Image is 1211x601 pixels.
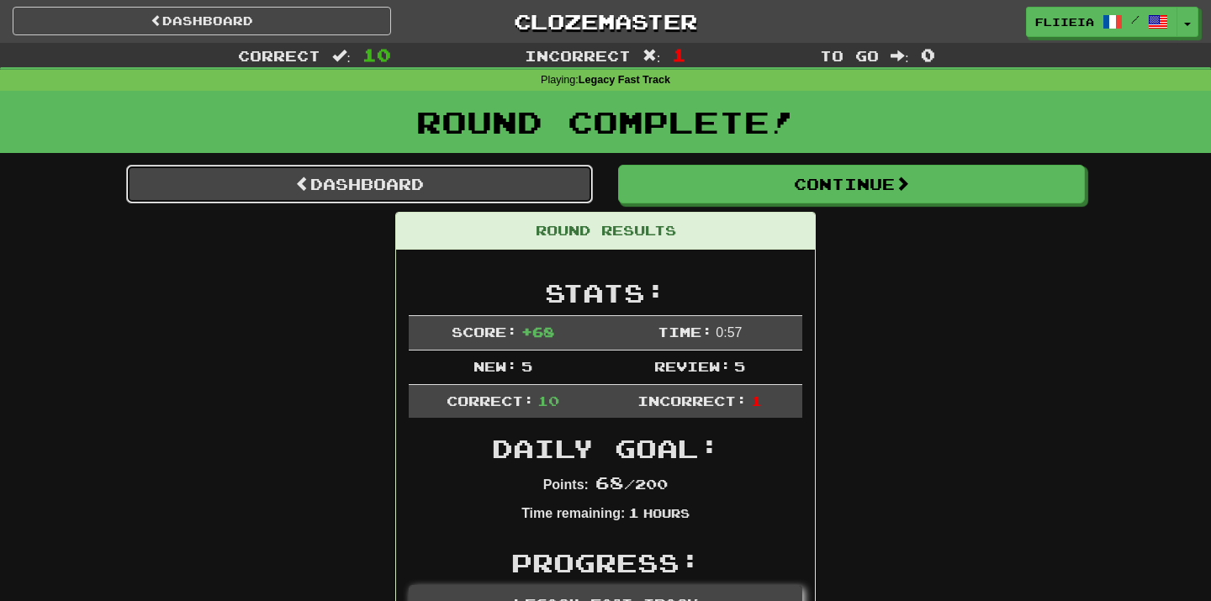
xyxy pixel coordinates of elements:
[716,325,742,340] span: 0 : 57
[126,165,593,203] a: Dashboard
[654,358,731,374] span: Review:
[332,49,351,63] span: :
[396,213,815,250] div: Round Results
[658,324,712,340] span: Time:
[891,49,909,63] span: :
[672,45,686,65] span: 1
[537,393,559,409] span: 10
[409,435,802,462] h2: Daily Goal:
[473,358,517,374] span: New:
[409,549,802,577] h2: Progress:
[362,45,391,65] span: 10
[521,324,554,340] span: + 68
[416,7,795,36] a: Clozemaster
[543,477,589,492] strong: Points:
[734,358,745,374] span: 5
[238,47,320,64] span: Correct
[525,47,631,64] span: Incorrect
[521,358,532,374] span: 5
[579,74,670,86] strong: Legacy Fast Track
[1035,14,1094,29] span: fliieia
[751,393,762,409] span: 1
[409,279,802,307] h2: Stats:
[643,506,690,520] small: Hours
[643,49,661,63] span: :
[521,506,625,520] strong: Time remaining:
[1131,13,1140,25] span: /
[595,472,624,493] span: 68
[921,45,935,65] span: 0
[1026,7,1177,37] a: fliieia /
[6,105,1205,139] h1: Round Complete!
[447,393,534,409] span: Correct:
[637,393,747,409] span: Incorrect:
[820,47,879,64] span: To go
[628,504,639,520] span: 1
[595,476,668,492] span: / 200
[452,324,517,340] span: Score:
[13,7,391,35] a: Dashboard
[618,165,1085,203] button: Continue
